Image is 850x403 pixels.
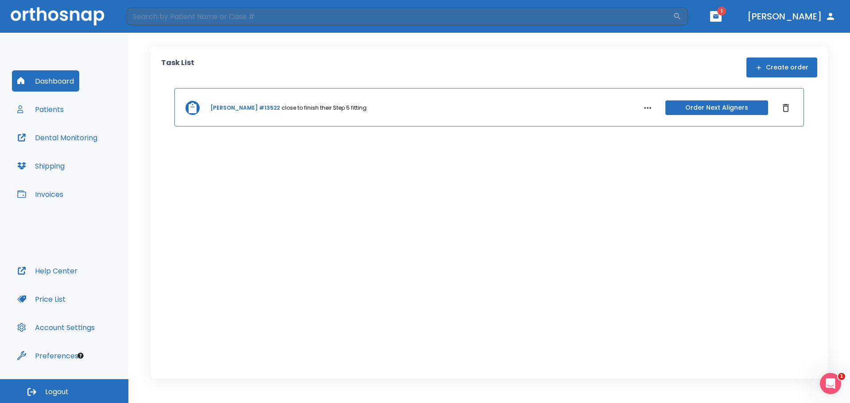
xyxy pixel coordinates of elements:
[12,155,70,177] button: Shipping
[77,352,85,360] div: Tooltip anchor
[779,101,793,115] button: Dismiss
[127,8,673,25] input: Search by Patient Name or Case #
[838,373,845,380] span: 1
[744,8,839,24] button: [PERSON_NAME]
[12,288,71,310] button: Price List
[820,373,841,394] iframe: Intercom live chat
[45,387,69,397] span: Logout
[12,345,84,366] button: Preferences
[12,127,103,148] button: Dental Monitoring
[12,99,69,120] button: Patients
[210,104,280,112] a: [PERSON_NAME] #13522
[282,104,367,112] p: close to finish their Step 5 fitting
[12,260,83,281] button: Help Center
[12,70,79,92] button: Dashboard
[665,100,768,115] button: Order Next Aligners
[746,58,817,77] button: Create order
[12,317,100,338] button: Account Settings
[161,58,194,77] p: Task List
[717,7,726,15] span: 1
[11,7,104,25] img: Orthosnap
[12,184,69,205] button: Invoices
